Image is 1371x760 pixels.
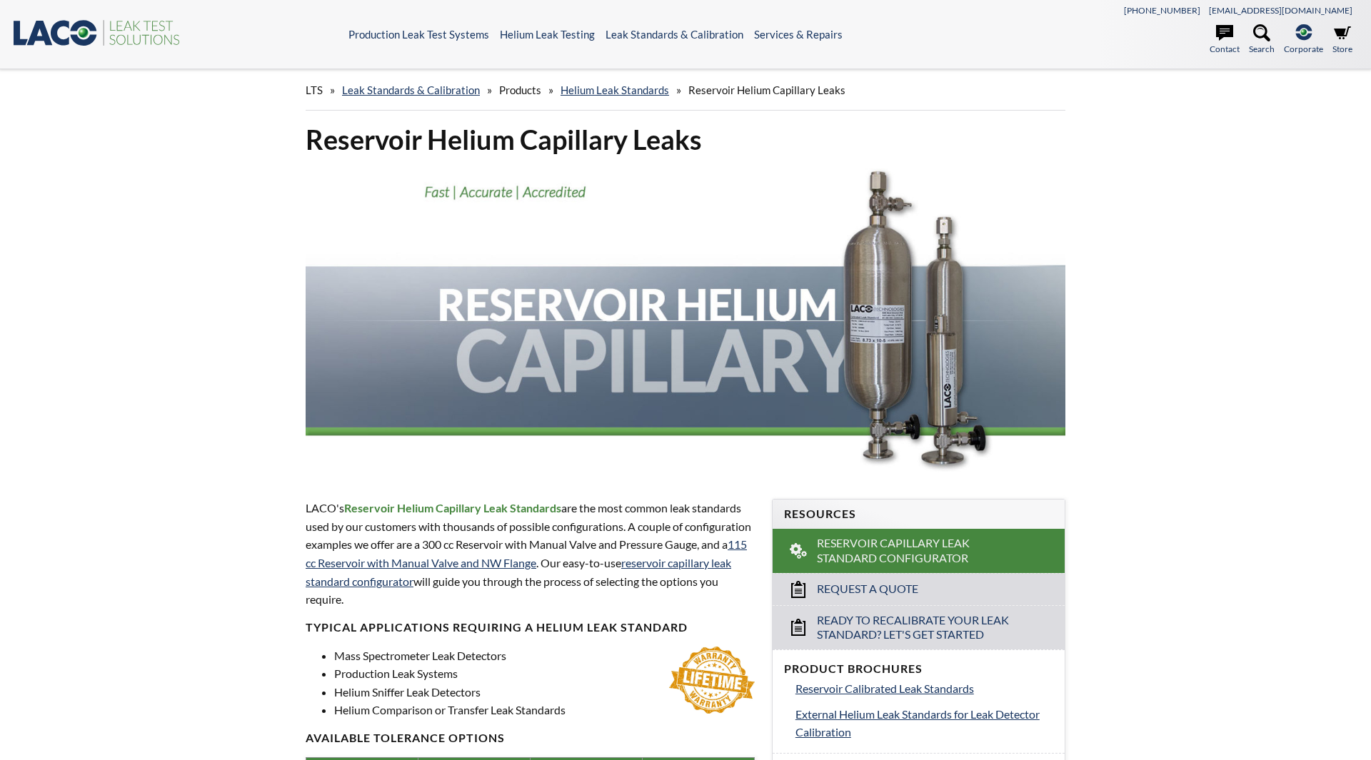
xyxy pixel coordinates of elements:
[817,536,1023,566] span: Reservoir Capillary Leak Standard Configurator
[1124,5,1200,16] a: [PHONE_NUMBER]
[344,501,561,515] strong: Reservoir Helium Capillary Leak Standards
[795,705,1053,741] a: External Helium Leak Standards for Leak Detector Calibration
[795,679,1053,698] a: Reservoir Calibrated Leak Standards
[817,582,918,597] span: Request a Quote
[606,28,743,41] a: Leak Standards & Calibration
[773,605,1065,650] a: Ready to Recalibrate Your Leak Standard? Let's Get Started
[348,28,489,41] a: Production Leak Test Systems
[500,28,595,41] a: Helium Leak Testing
[688,83,845,96] span: Reservoir Helium Capillary Leaks
[773,529,1065,573] a: Reservoir Capillary Leak Standard Configurator
[334,647,755,665] li: Mass Spectrometer Leak Detectors
[334,683,755,701] li: Helium Sniffer Leak Detectors
[306,83,323,96] span: LTS
[1210,24,1240,56] a: Contact
[795,682,974,695] span: Reservoir Calibrated Leak Standards
[773,573,1065,605] a: Request a Quote
[1209,5,1352,16] a: [EMAIL_ADDRESS][DOMAIN_NAME]
[306,499,755,609] p: are the most common leak standards used by our customers with thousands of possible configuration...
[306,122,1065,157] h1: Reservoir Helium Capillary Leaks
[784,662,1053,677] h4: Product Brochures
[334,701,755,719] li: Helium Comparison or Transfer Leak Standards
[306,620,755,635] h4: Typical applications requiring a helium leak standard
[342,83,480,96] a: Leak Standards & Calibration
[669,647,755,714] img: lifetime-warranty.jpg
[1284,42,1323,56] span: Corporate
[306,501,344,515] span: LACO's
[306,70,1065,111] div: » » » »
[306,168,1065,472] img: Reservoir Helium Capillary header
[817,613,1023,643] span: Ready to Recalibrate Your Leak Standard? Let's Get Started
[1332,24,1352,56] a: Store
[795,707,1040,739] span: External Helium Leak Standards for Leak Detector Calibration
[561,83,669,96] a: Helium Leak Standards
[1249,24,1275,56] a: Search
[784,507,1053,522] h4: Resources
[306,556,731,588] a: reservoir capillary leak standard configurator
[499,83,541,96] span: Products
[306,537,747,569] a: 115 cc Reservoir with Manual Valve and NW Flange
[334,664,755,683] li: Production Leak Systems
[754,28,843,41] a: Services & Repairs
[306,731,755,746] h4: available Tolerance options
